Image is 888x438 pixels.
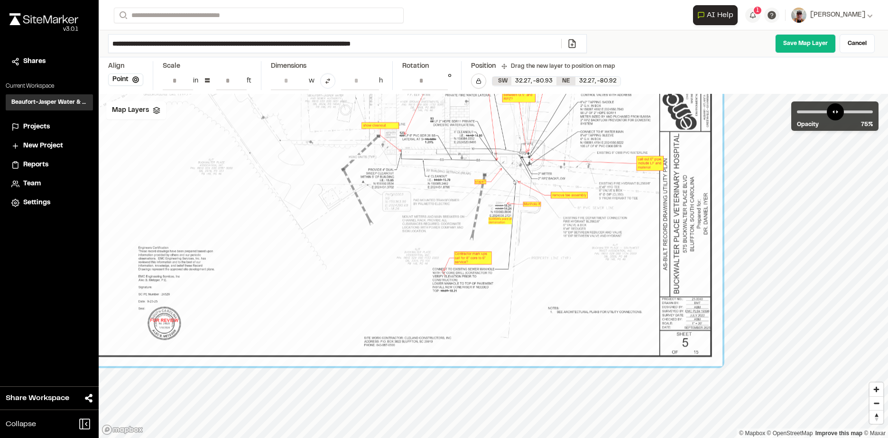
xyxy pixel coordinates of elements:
button: Zoom out [869,396,883,410]
a: Projects [11,122,87,132]
span: Projects [23,122,50,132]
div: Dimensions [271,61,383,72]
span: New Project [23,141,63,151]
span: Zoom out [869,397,883,410]
a: Settings [11,198,87,208]
div: ft [247,76,251,86]
div: Oh geez...please don't... [9,25,78,34]
a: Add/Change File [561,39,583,48]
span: Collapse [6,419,36,430]
a: Map feedback [815,430,862,437]
div: Position [471,61,496,72]
a: New Project [11,141,87,151]
a: Maxar [864,430,886,437]
a: Cancel [840,34,875,53]
a: Mapbox [739,430,765,437]
div: SW 32.27037033320572, -80.92554010902663 | NE 32.27299885996723, -80.9208769868403 [492,77,620,86]
span: Map Layers [112,105,149,116]
div: in [193,76,198,86]
div: 32.27 , -80.92 [575,77,620,85]
a: Mapbox logo [102,424,143,435]
div: NE [556,77,575,85]
span: 1 [756,6,759,15]
div: h [379,76,383,86]
span: Reports [23,160,48,170]
button: Search [114,8,131,23]
button: 1 [745,8,760,23]
button: Lock Map Layer Position [471,73,486,89]
button: Zoom in [869,383,883,396]
div: Rotation [402,61,452,72]
a: Shares [11,56,87,67]
p: Current Workspace [6,82,93,91]
span: Shares [23,56,46,67]
div: SW [492,77,511,85]
span: 75 % [861,120,873,129]
div: Align [108,61,143,72]
button: Point [108,73,143,86]
span: AI Help [707,9,733,21]
span: Team [23,179,41,189]
div: Drag the new layer to position on map [501,62,615,71]
a: OpenStreetMap [767,430,813,437]
div: Open AI Assistant [693,5,741,25]
a: Team [11,179,87,189]
span: [PERSON_NAME] [810,10,865,20]
div: = [204,73,211,89]
span: Share Workspace [6,392,69,404]
a: Reports [11,160,87,170]
div: w [309,76,314,86]
button: [PERSON_NAME] [791,8,873,23]
div: ° [448,72,452,90]
img: rebrand.png [9,13,78,25]
button: Reset bearing to north [869,410,883,424]
span: Opacity [797,120,819,129]
div: Scale [163,61,180,72]
span: Settings [23,198,50,208]
span: Reset bearing to north [869,411,883,424]
img: User [791,8,806,23]
a: Save Map Layer [775,34,836,53]
button: Open AI Assistant [693,5,738,25]
h3: Beaufort-Jasper Water & Sewer Authority [11,98,87,107]
div: 32.27 , -80.93 [511,77,556,85]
